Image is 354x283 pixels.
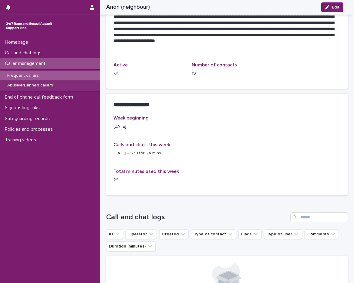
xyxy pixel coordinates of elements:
span: Week beginning [113,116,149,120]
span: Total minutes used this week [113,169,179,174]
span: Calls and chats this week [113,142,170,147]
span: Edit [332,5,339,9]
p: 24 [113,177,184,183]
p: Policies and processes [2,126,58,132]
button: Created [159,229,189,239]
p: Homepage [2,39,33,45]
img: rhQMoQhaT3yELyF149Cw [5,20,53,32]
input: Search [290,212,348,222]
p: Training videos [2,137,41,143]
button: Comments [305,229,339,239]
p: End of phone call feedback form [2,94,78,100]
span: Number of contacts [192,62,237,67]
p: [DATE] - 17.18 for 24 mins [113,150,341,157]
button: Type of user [264,229,302,239]
p: Call and chat logs [2,50,46,56]
button: Operator [126,229,157,239]
h2: Anon (neighbour) [106,4,150,11]
button: Flags [238,229,261,239]
p: [DATE] [113,123,184,130]
button: Type of contact [191,229,236,239]
span: Active [113,62,128,67]
p: 19 [192,70,263,77]
p: Safeguarding records [2,116,55,122]
p: Signposting links [2,105,45,111]
p: Caller management [2,61,50,66]
button: ID [106,229,123,239]
p: Frequent callers [2,73,44,78]
button: Duration (minutes) [106,241,156,251]
h1: Call and chat logs [106,213,288,222]
button: Edit [321,2,343,12]
p: Abusive/Banned callers [2,83,58,88]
